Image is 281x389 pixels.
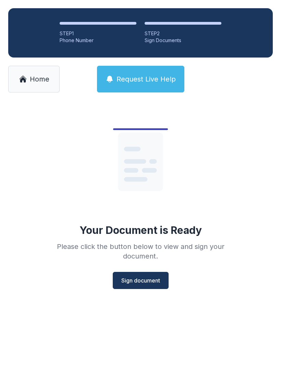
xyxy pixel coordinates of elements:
span: Home [30,74,49,84]
div: Sign Documents [145,37,221,44]
div: STEP 2 [145,30,221,37]
div: Please click the button below to view and sign your document. [42,242,239,261]
div: Your Document is Ready [80,224,202,236]
div: Phone Number [60,37,136,44]
div: STEP 1 [60,30,136,37]
span: Request Live Help [117,74,176,84]
span: Sign document [121,276,160,285]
